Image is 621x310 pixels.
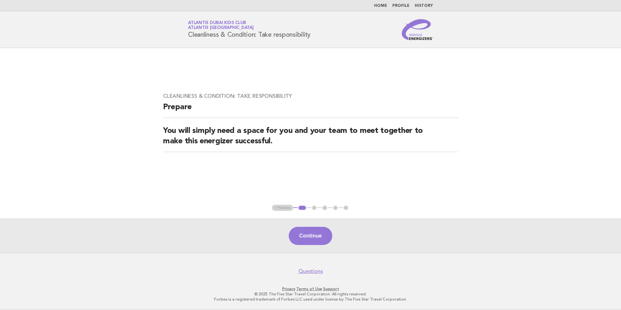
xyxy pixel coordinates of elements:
[289,227,332,245] button: Continue
[282,287,295,291] a: Privacy
[298,205,307,211] button: 1
[188,21,254,30] a: Atlantis Dubai Kids ClubAtlantis [GEOGRAPHIC_DATA]
[298,268,323,275] a: Questions
[296,287,322,291] a: Terms of Use
[112,291,509,297] p: © 2025 The Five Star Travel Corporation. All rights reserved.
[163,126,458,152] h2: You will simply need a space for you and your team to meet together to make this energizer succes...
[374,4,387,8] a: Home
[188,26,254,30] span: Atlantis [GEOGRAPHIC_DATA]
[112,286,509,291] p: · ·
[323,287,339,291] a: Support
[188,21,310,38] h1: Cleanliness & Condition: Take responsibility
[163,102,458,118] h2: Prepare
[163,93,458,99] h3: Cleanliness & Condition: Take responsibility
[112,297,509,302] p: Forbes is a registered trademark of Forbes LLC used under license by The Five Star Travel Corpora...
[392,4,410,8] a: Profile
[415,4,433,8] a: History
[402,19,433,40] img: Service Energizers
